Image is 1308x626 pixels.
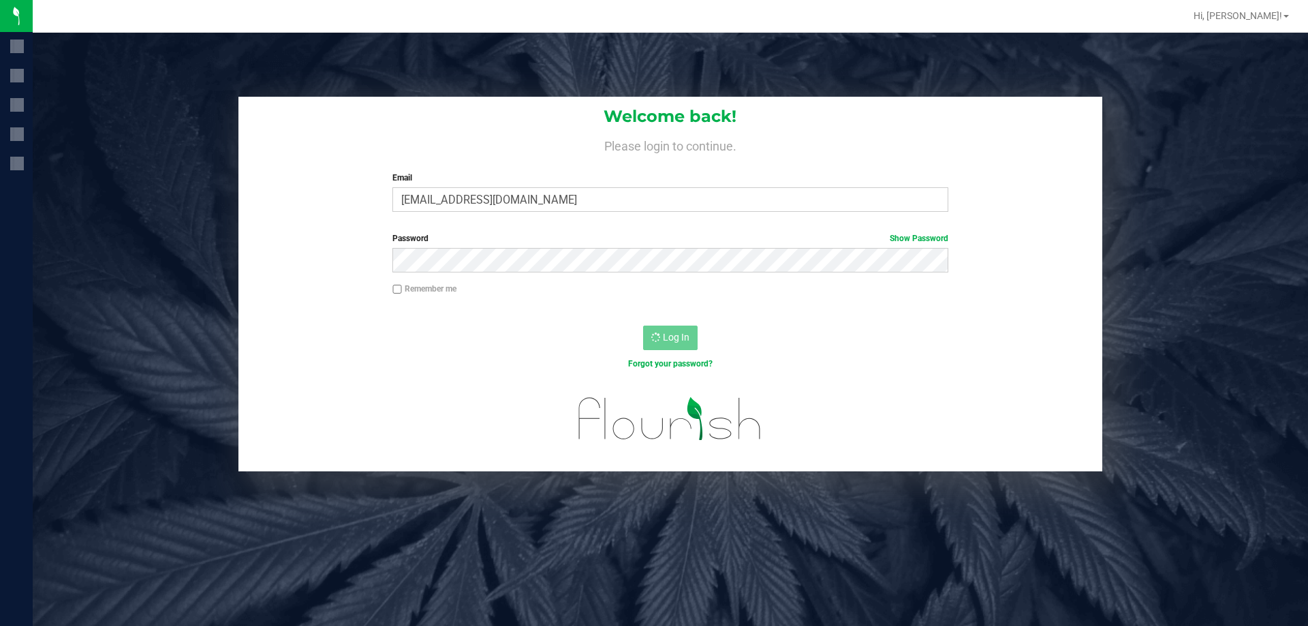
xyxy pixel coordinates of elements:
[392,285,402,294] input: Remember me
[238,136,1102,153] h4: Please login to continue.
[1194,10,1282,21] span: Hi, [PERSON_NAME]!
[238,108,1102,125] h1: Welcome back!
[628,359,713,369] a: Forgot your password?
[392,172,948,184] label: Email
[663,332,689,343] span: Log In
[562,384,778,454] img: flourish_logo.svg
[890,234,948,243] a: Show Password
[392,234,429,243] span: Password
[392,283,456,295] label: Remember me
[643,326,698,350] button: Log In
